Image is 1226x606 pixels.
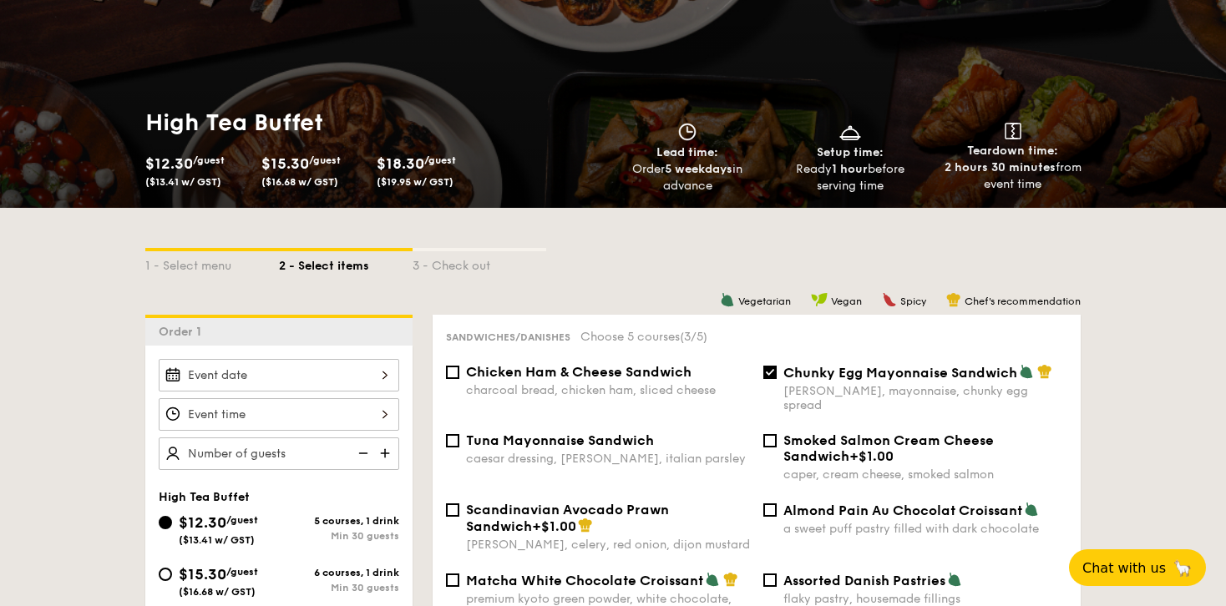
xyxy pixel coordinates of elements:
div: caper, cream cheese, smoked salmon [783,467,1067,482]
span: Matcha White Chocolate Croissant [466,573,703,588]
span: Vegetarian [738,295,791,307]
span: Lead time: [656,145,718,159]
input: Tuna Mayonnaise Sandwichcaesar dressing, [PERSON_NAME], italian parsley [446,434,459,447]
span: High Tea Buffet [159,490,250,504]
img: icon-vegetarian.fe4039eb.svg [720,292,735,307]
span: 🦙 [1173,558,1193,578]
input: Chicken Ham & Cheese Sandwichcharcoal bread, chicken ham, sliced cheese [446,366,459,379]
input: Almond Pain Au Chocolat Croissanta sweet puff pastry filled with dark chocolate [763,503,777,517]
strong: 5 weekdays [665,162,732,176]
span: /guest [226,514,258,526]
div: 3 - Check out [413,251,546,275]
img: icon-chef-hat.a58ddaea.svg [946,292,961,307]
input: Chunky Egg Mayonnaise Sandwich[PERSON_NAME], mayonnaise, chunky egg spread [763,366,777,379]
img: icon-vegan.f8ff3823.svg [811,292,828,307]
span: Spicy [900,295,926,307]
span: Chat with us [1082,560,1166,576]
span: +$1.00 [849,448,894,464]
span: Tuna Mayonnaise Sandwich [466,432,654,448]
span: $12.30 [145,154,193,173]
span: ($16.68 w/ GST) [261,176,338,188]
span: Setup time: [817,145,884,159]
input: Matcha White Chocolate Croissantpremium kyoto green powder, white chocolate, croissant [446,573,459,587]
input: Scandinavian Avocado Prawn Sandwich+$1.00[PERSON_NAME], celery, red onion, dijon mustard [446,503,459,517]
div: 2 - Select items [279,251,413,275]
img: icon-vegetarian.fe4039eb.svg [1024,502,1039,517]
img: icon-add.58712e84.svg [374,437,399,469]
span: Sandwiches/Danishes [446,331,570,343]
span: $18.30 [377,154,424,173]
span: /guest [309,154,341,166]
span: +$1.00 [532,518,576,534]
span: ($13.41 w/ GST) [145,176,221,188]
strong: 2 hours 30 minutes [945,160,1056,174]
span: $15.30 [179,565,226,583]
img: icon-vegetarian.fe4039eb.svg [947,572,962,587]
img: icon-chef-hat.a58ddaea.svg [578,518,593,533]
input: Event time [159,398,399,431]
div: 5 courses, 1 drink [279,515,399,527]
img: icon-clock.2db775ea.svg [675,123,700,141]
img: icon-reduce.1d2dbef1.svg [349,437,374,469]
div: 1 - Select menu [145,251,279,275]
img: icon-teardown.65201eee.svg [1005,123,1021,139]
input: Smoked Salmon Cream Cheese Sandwich+$1.00caper, cream cheese, smoked salmon [763,434,777,447]
input: Number of guests [159,437,399,470]
input: $12.30/guest($13.41 w/ GST)5 courses, 1 drinkMin 30 guests [159,516,172,529]
div: caesar dressing, [PERSON_NAME], italian parsley [466,452,750,466]
div: charcoal bread, chicken ham, sliced cheese [466,383,750,397]
input: Assorted Danish Pastriesflaky pastry, housemade fillings [763,573,777,587]
div: 6 courses, 1 drink [279,567,399,578]
span: /guest [424,154,456,166]
div: Min 30 guests [279,582,399,593]
img: icon-vegetarian.fe4039eb.svg [1019,364,1034,379]
span: Choose 5 courses [580,330,707,344]
span: $15.30 [261,154,309,173]
h1: High Tea Buffet [145,108,606,138]
span: (3/5) [680,330,707,344]
input: $15.30/guest($16.68 w/ GST)6 courses, 1 drinkMin 30 guests [159,568,172,581]
div: Order in advance [613,161,762,194]
div: [PERSON_NAME], mayonnaise, chunky egg spread [783,384,1067,412]
div: Min 30 guests [279,530,399,542]
span: /guest [226,566,258,578]
span: Order 1 [159,325,208,339]
strong: 1 hour [832,162,868,176]
img: icon-chef-hat.a58ddaea.svg [723,572,738,587]
span: Almond Pain Au Chocolat Croissant [783,502,1022,518]
span: ($13.41 w/ GST) [179,534,255,546]
img: icon-vegetarian.fe4039eb.svg [705,572,720,587]
span: Assorted Danish Pastries [783,573,945,588]
div: Ready before serving time [776,161,925,194]
div: a sweet puff pastry filled with dark chocolate [783,522,1067,536]
img: icon-dish.430c3a2e.svg [838,123,863,141]
button: Chat with us🦙 [1069,549,1206,586]
div: from event time [938,159,1087,193]
span: Chunky Egg Mayonnaise Sandwich [783,365,1017,381]
span: Teardown time: [967,144,1058,158]
img: icon-chef-hat.a58ddaea.svg [1037,364,1052,379]
img: icon-spicy.37a8142b.svg [882,292,897,307]
span: Vegan [831,295,862,307]
span: Chicken Ham & Cheese Sandwich [466,364,692,380]
span: ($16.68 w/ GST) [179,586,256,598]
span: Scandinavian Avocado Prawn Sandwich [466,502,669,534]
span: Smoked Salmon Cream Cheese Sandwich [783,432,994,464]
span: Chef's recommendation [965,295,1081,307]
div: [PERSON_NAME], celery, red onion, dijon mustard [466,538,750,552]
span: ($19.95 w/ GST) [377,176,453,188]
span: /guest [193,154,225,166]
span: $12.30 [179,513,226,532]
div: flaky pastry, housemade fillings [783,592,1067,606]
input: Event date [159,359,399,391]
